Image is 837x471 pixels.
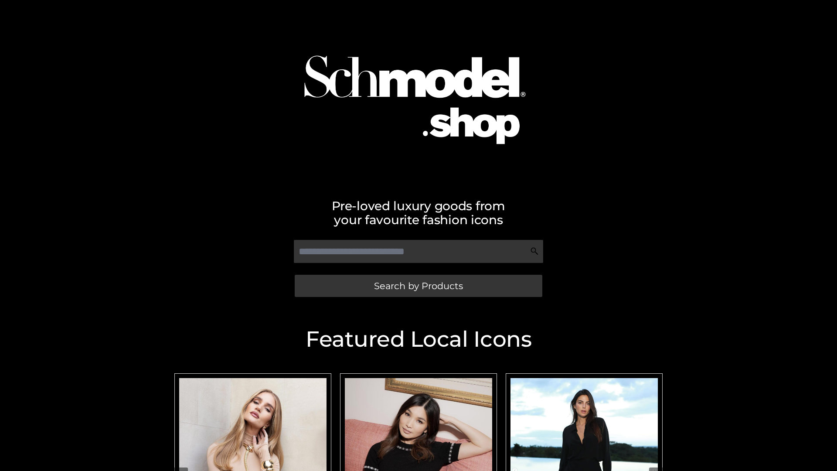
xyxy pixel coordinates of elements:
a: Search by Products [295,275,542,297]
span: Search by Products [374,281,463,290]
h2: Pre-loved luxury goods from your favourite fashion icons [170,199,667,227]
img: Search Icon [530,247,539,256]
h2: Featured Local Icons​ [170,328,667,350]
